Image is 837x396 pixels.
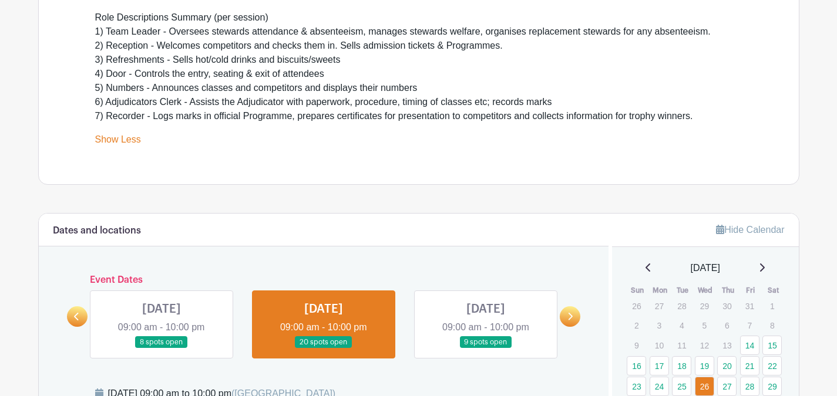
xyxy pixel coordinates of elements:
a: 16 [627,356,646,375]
a: Hide Calendar [716,225,784,235]
a: 18 [672,356,691,375]
div: 4) Door - Controls the entry, seating & exit of attendees 5) Numbers - Announces classes and comp... [95,67,742,123]
p: 10 [650,336,669,354]
span: [DATE] [691,261,720,275]
div: Role Descriptions Summary (per session) 1) Team Leader - Oversees stewards attendance & absenteei... [95,11,742,39]
a: 28 [740,377,759,396]
p: 27 [650,297,669,315]
a: 22 [762,356,782,375]
p: 28 [672,297,691,315]
div: 2) Reception - Welcomes competitors and checks them in. Sells admission tickets & Programmes. 3) ... [95,39,742,67]
p: 29 [695,297,714,315]
p: 11 [672,336,691,354]
p: 3 [650,316,669,334]
a: 21 [740,356,759,375]
p: 9 [627,336,646,354]
a: 20 [717,356,737,375]
th: Sun [626,285,649,296]
a: 14 [740,336,759,355]
a: 27 [717,377,737,396]
p: 5 [695,316,714,334]
th: Thu [717,285,739,296]
p: 6 [717,316,737,334]
p: 7 [740,316,759,334]
a: 29 [762,377,782,396]
th: Sat [762,285,785,296]
h6: Event Dates [88,275,560,286]
p: 8 [762,316,782,334]
p: 4 [672,316,691,334]
a: Show Less [95,134,141,149]
p: 31 [740,297,759,315]
p: 26 [627,297,646,315]
a: 24 [650,377,669,396]
p: 30 [717,297,737,315]
th: Fri [739,285,762,296]
th: Wed [694,285,717,296]
a: 19 [695,356,714,375]
p: 1 [762,297,782,315]
a: 25 [672,377,691,396]
p: 12 [695,336,714,354]
th: Tue [671,285,694,296]
a: 26 [695,377,714,396]
a: 15 [762,336,782,355]
a: 23 [627,377,646,396]
th: Mon [649,285,672,296]
p: 2 [627,316,646,334]
p: 13 [717,336,737,354]
a: 17 [650,356,669,375]
h6: Dates and locations [53,225,141,236]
